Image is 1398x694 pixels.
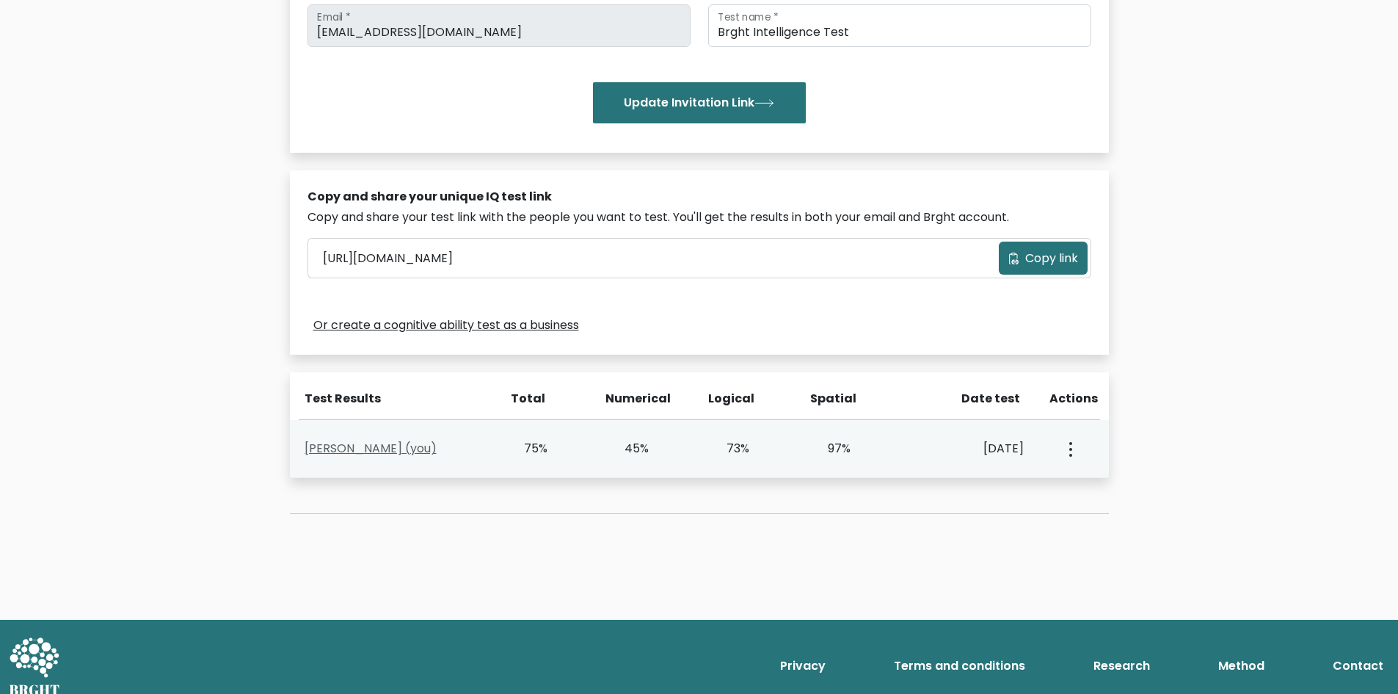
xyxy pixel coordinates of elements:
a: Research [1088,651,1156,681]
a: Terms and conditions [888,651,1031,681]
a: Contact [1327,651,1389,681]
button: Copy link [999,242,1088,275]
div: Actions [1049,390,1100,408]
div: Copy and share your unique IQ test link [307,188,1091,206]
button: Update Invitation Link [593,82,806,123]
div: Numerical [605,390,648,408]
div: 75% [506,440,548,458]
div: 73% [708,440,750,458]
div: Copy and share your test link with the people you want to test. You'll get the results in both yo... [307,209,1091,226]
div: Total [503,390,546,408]
div: Logical [708,390,751,408]
a: [PERSON_NAME] (you) [305,440,437,457]
div: Spatial [810,390,853,408]
div: 45% [607,440,649,458]
input: Test name [708,4,1091,47]
div: Date test [913,390,1032,408]
a: Method [1212,651,1270,681]
a: Or create a cognitive ability test as a business [313,317,579,334]
div: Test Results [305,390,486,408]
div: 97% [809,440,851,458]
span: Copy link [1025,250,1078,267]
div: [DATE] [910,440,1024,458]
a: Privacy [774,651,831,681]
input: Email [307,4,691,47]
